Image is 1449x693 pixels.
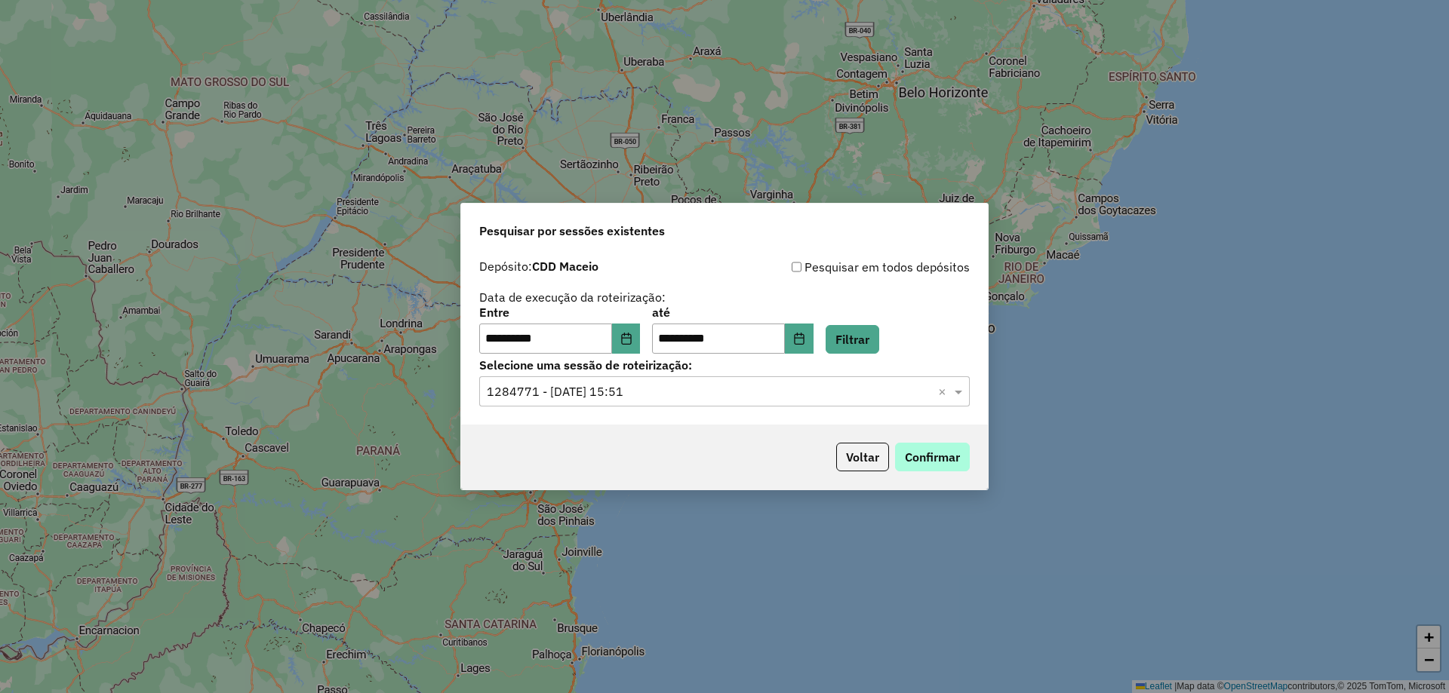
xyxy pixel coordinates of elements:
[724,258,970,276] div: Pesquisar em todos depósitos
[479,288,666,306] label: Data de execução da roteirização:
[826,325,879,354] button: Filtrar
[532,259,598,274] strong: CDD Maceio
[895,443,970,471] button: Confirmar
[479,222,665,240] span: Pesquisar por sessões existentes
[785,324,814,354] button: Choose Date
[479,356,970,374] label: Selecione uma sessão de roteirização:
[652,303,813,321] label: até
[836,443,889,471] button: Voltar
[479,257,598,275] label: Depósito:
[612,324,641,354] button: Choose Date
[938,382,951,400] span: Clear all
[479,303,640,321] label: Entre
